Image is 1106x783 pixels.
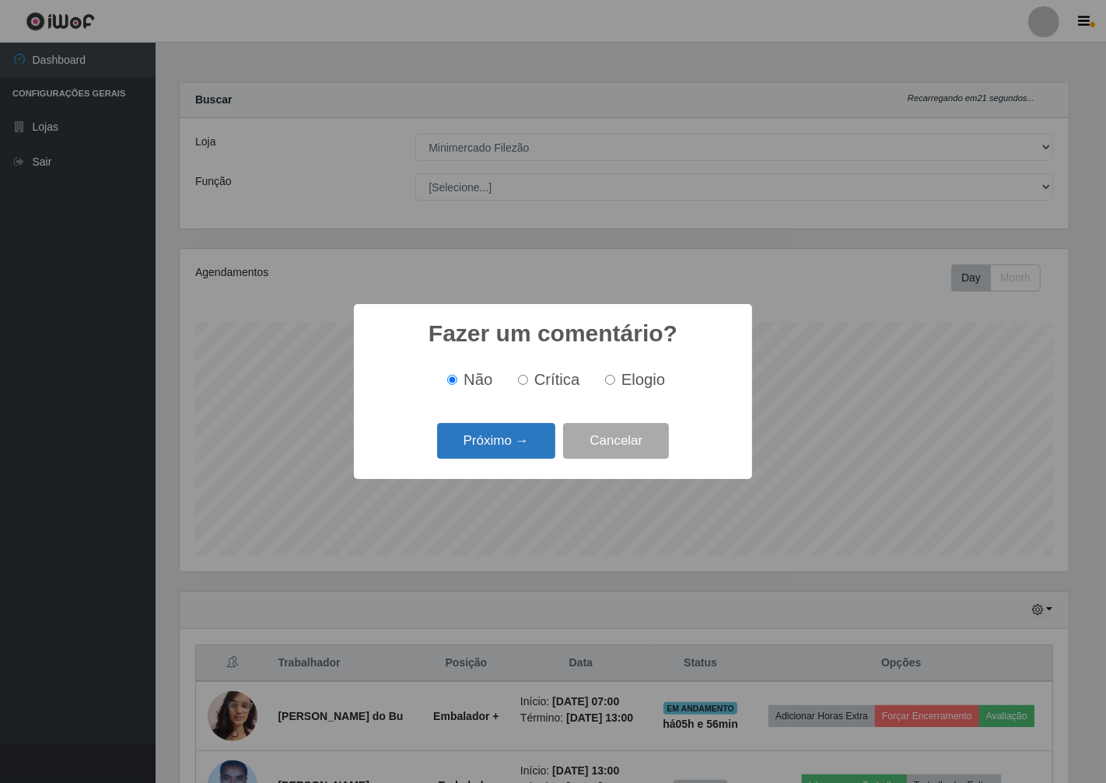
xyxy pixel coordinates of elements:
input: Crítica [518,375,528,385]
span: Não [464,371,492,388]
span: Elogio [621,371,665,388]
button: Próximo → [437,423,555,460]
h2: Fazer um comentário? [429,320,677,348]
span: Crítica [534,371,580,388]
button: Cancelar [563,423,669,460]
input: Não [447,375,457,385]
input: Elogio [605,375,615,385]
